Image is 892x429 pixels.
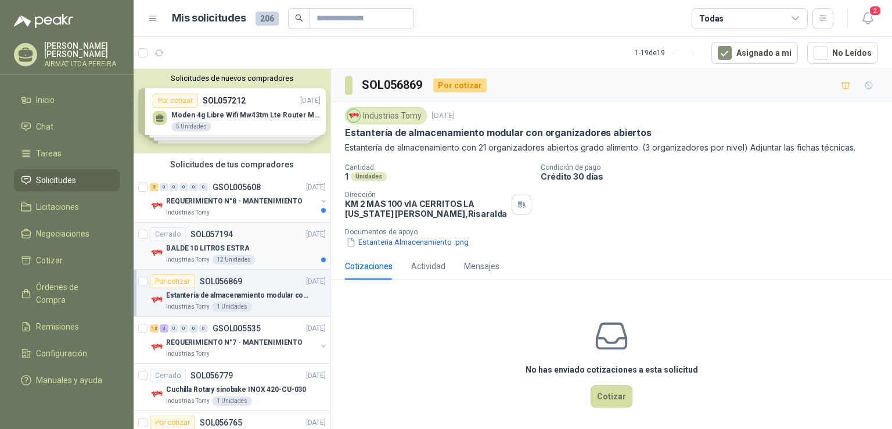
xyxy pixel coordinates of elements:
[345,163,531,171] p: Cantidad
[14,276,120,311] a: Órdenes de Compra
[869,5,882,16] span: 2
[306,370,326,381] p: [DATE]
[179,183,188,191] div: 0
[306,417,326,428] p: [DATE]
[150,183,159,191] div: 2
[179,324,188,333] div: 0
[345,141,878,154] p: Estantería de almacenamiento con 21 organizadores abiertos grado alimento. (3 organizadores por n...
[36,94,55,106] span: Inicio
[166,349,210,359] p: Industrias Tomy
[14,142,120,165] a: Tareas
[14,342,120,364] a: Configuración
[14,369,120,391] a: Manuales y ayuda
[14,196,120,218] a: Licitaciones
[166,396,210,406] p: Industrias Tomy
[213,324,261,333] p: GSOL005535
[711,42,798,64] button: Asignado a mi
[150,227,186,241] div: Cerrado
[160,324,168,333] div: 3
[345,236,470,248] button: Estanteria Almacenamiento .png
[526,363,698,376] h3: No has enviado cotizaciones a esta solicitud
[699,12,724,25] div: Todas
[295,14,303,22] span: search
[36,347,87,360] span: Configuración
[541,171,887,181] p: Crédito 30 días
[150,387,164,401] img: Company Logo
[134,223,330,270] a: CerradoSOL057194[DATE] Company LogoBALDE 10 LITROS ESTRAIndustrias Tomy12 Unidades
[190,371,233,380] p: SOL056779
[189,324,198,333] div: 0
[199,183,208,191] div: 0
[166,337,303,348] p: REQUERIMIENTO N°7 - MANTENIMIENTO
[170,183,178,191] div: 0
[14,14,73,28] img: Logo peakr
[14,89,120,111] a: Inicio
[166,196,303,207] p: REQUERIMIENTO N°8 - MANTENIMIENTO
[306,182,326,193] p: [DATE]
[351,172,387,181] div: Unidades
[166,255,210,264] p: Industrias Tomy
[464,260,499,273] div: Mensajes
[36,120,53,133] span: Chat
[172,10,246,27] h1: Mis solicitudes
[166,208,210,217] p: Industrias Tomy
[150,199,164,213] img: Company Logo
[256,12,279,26] span: 206
[150,340,164,354] img: Company Logo
[200,277,242,285] p: SOL056869
[170,324,178,333] div: 0
[541,163,887,171] p: Condición de pago
[807,42,878,64] button: No Leídos
[160,183,168,191] div: 0
[166,302,210,312] p: Industrias Tomy
[345,228,887,236] p: Documentos de apoyo
[134,153,330,176] div: Solicitudes de tus compradores
[14,316,120,338] a: Remisiones
[433,78,487,92] div: Por cotizar
[36,201,79,213] span: Licitaciones
[14,249,120,271] a: Cotizar
[190,230,233,238] p: SOL057194
[150,324,159,333] div: 12
[431,110,455,121] p: [DATE]
[345,191,507,199] p: Dirección
[213,183,261,191] p: GSOL005608
[362,76,424,94] h3: SOL056869
[345,260,393,273] div: Cotizaciones
[36,374,102,387] span: Manuales y ayuda
[36,147,62,160] span: Tareas
[150,274,195,288] div: Por cotizar
[212,396,252,406] div: 1 Unidades
[36,254,63,267] span: Cotizar
[14,116,120,138] a: Chat
[36,281,109,306] span: Órdenes de Compra
[857,8,878,29] button: 2
[166,290,311,301] p: Estantería de almacenamiento modular con organizadores abiertos
[138,74,326,83] button: Solicitudes de nuevos compradores
[306,276,326,287] p: [DATE]
[36,227,89,240] span: Negociaciones
[212,255,256,264] div: 12 Unidades
[200,419,242,427] p: SOL056765
[44,42,120,58] p: [PERSON_NAME] [PERSON_NAME]
[411,260,445,273] div: Actividad
[166,243,249,254] p: BALDE 10 LITROS ESTRA
[166,384,306,395] p: Cuchilla Rotary sinobake INOX 420-CU-030
[347,109,360,122] img: Company Logo
[134,270,330,317] a: Por cotizarSOL056869[DATE] Company LogoEstantería de almacenamiento modular con organizadores abi...
[345,107,427,124] div: Industrias Tomy
[306,229,326,240] p: [DATE]
[150,180,328,217] a: 2 0 0 0 0 0 GSOL005608[DATE] Company LogoREQUERIMIENTO N°8 - MANTENIMIENTOIndustrias Tomy
[150,369,186,382] div: Cerrado
[36,320,79,333] span: Remisiones
[134,69,330,153] div: Solicitudes de nuevos compradoresPor cotizarSOL057212[DATE] Moden 4g Libre Wifi Mw43tm Lte Router...
[635,44,702,62] div: 1 - 19 de 19
[44,60,120,67] p: AIRMAT LTDA PEREIRA
[345,199,507,219] p: KM 2 MAS 100 vIA CERRITOS LA [US_STATE] [PERSON_NAME] , Risaralda
[591,385,632,407] button: Cotizar
[150,246,164,260] img: Company Logo
[36,174,76,187] span: Solicitudes
[306,323,326,334] p: [DATE]
[345,171,348,181] p: 1
[134,364,330,411] a: CerradoSOL056779[DATE] Company LogoCuchilla Rotary sinobake INOX 420-CU-030Industrias Tomy1 Unidades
